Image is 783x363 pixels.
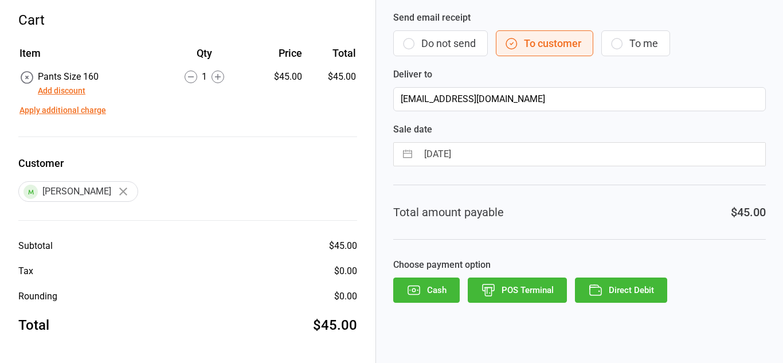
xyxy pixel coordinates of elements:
th: Qty [159,45,249,69]
th: Total [307,45,356,69]
span: Pants Size 160 [38,71,99,82]
th: Item [19,45,158,69]
div: Total amount payable [393,204,504,221]
div: Total [18,315,49,335]
label: Deliver to [393,68,766,81]
div: $45.00 [731,204,766,221]
button: Direct Debit [575,278,667,303]
div: Subtotal [18,239,53,253]
div: $0.00 [334,290,357,303]
div: Cart [18,10,357,30]
input: Customer Email [393,87,766,111]
div: 1 [159,70,249,84]
button: Apply additional charge [19,104,106,116]
button: Cash [393,278,460,303]
label: Send email receipt [393,11,766,25]
label: Choose payment option [393,258,766,272]
button: To customer [496,30,593,56]
div: Price [250,45,302,61]
div: $45.00 [329,239,357,253]
div: $0.00 [334,264,357,278]
button: Add discount [38,85,85,97]
div: Tax [18,264,33,278]
label: Customer [18,155,357,171]
button: POS Terminal [468,278,567,303]
td: $45.00 [307,70,356,97]
div: [PERSON_NAME] [18,181,138,202]
div: Rounding [18,290,57,303]
label: Sale date [393,123,766,136]
div: $45.00 [250,70,302,84]
button: Do not send [393,30,488,56]
div: $45.00 [313,315,357,335]
button: To me [601,30,670,56]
